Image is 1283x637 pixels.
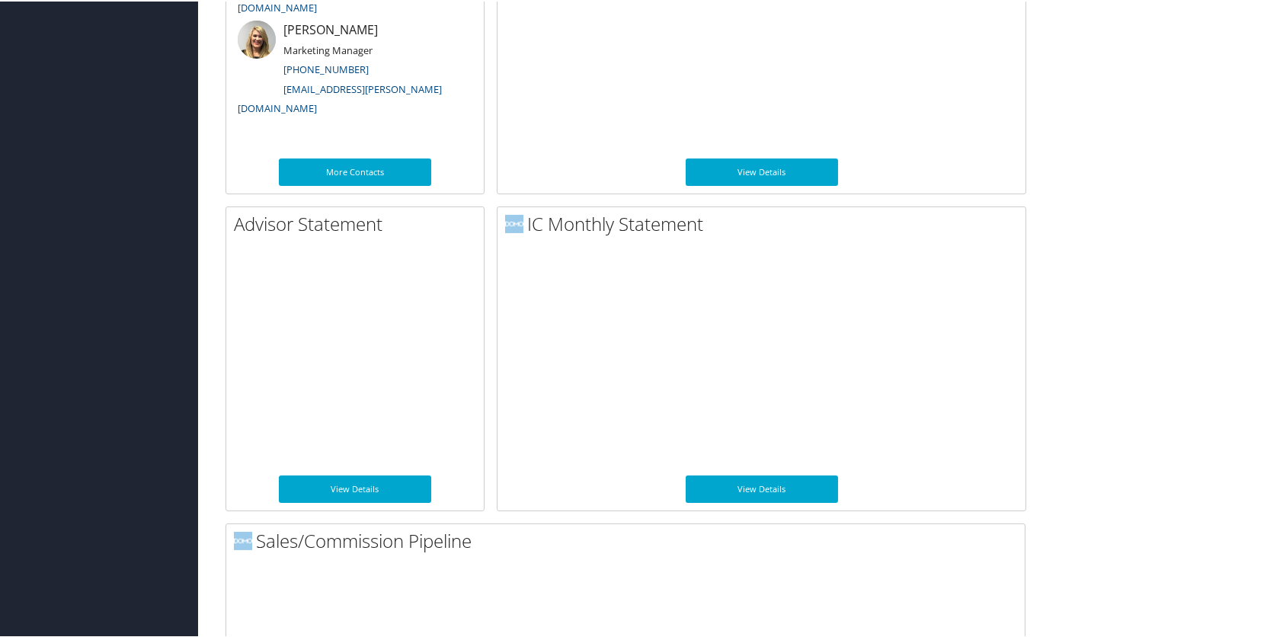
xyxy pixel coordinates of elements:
img: domo-logo.png [505,213,523,232]
small: Marketing Manager [283,42,373,56]
a: More Contacts [279,157,431,184]
a: View Details [279,474,431,501]
img: domo-logo.png [234,530,252,549]
h2: IC Monthly Statement [505,210,1025,235]
a: View Details [686,474,838,501]
h2: Advisor Statement [234,210,484,235]
a: View Details [686,157,838,184]
h2: Sales/Commission Pipeline [234,527,1025,552]
a: [PHONE_NUMBER] [283,61,369,75]
a: [EMAIL_ADDRESS][PERSON_NAME][DOMAIN_NAME] [238,81,442,114]
img: ali-moffitt.jpg [238,19,276,57]
li: [PERSON_NAME] [230,19,480,120]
